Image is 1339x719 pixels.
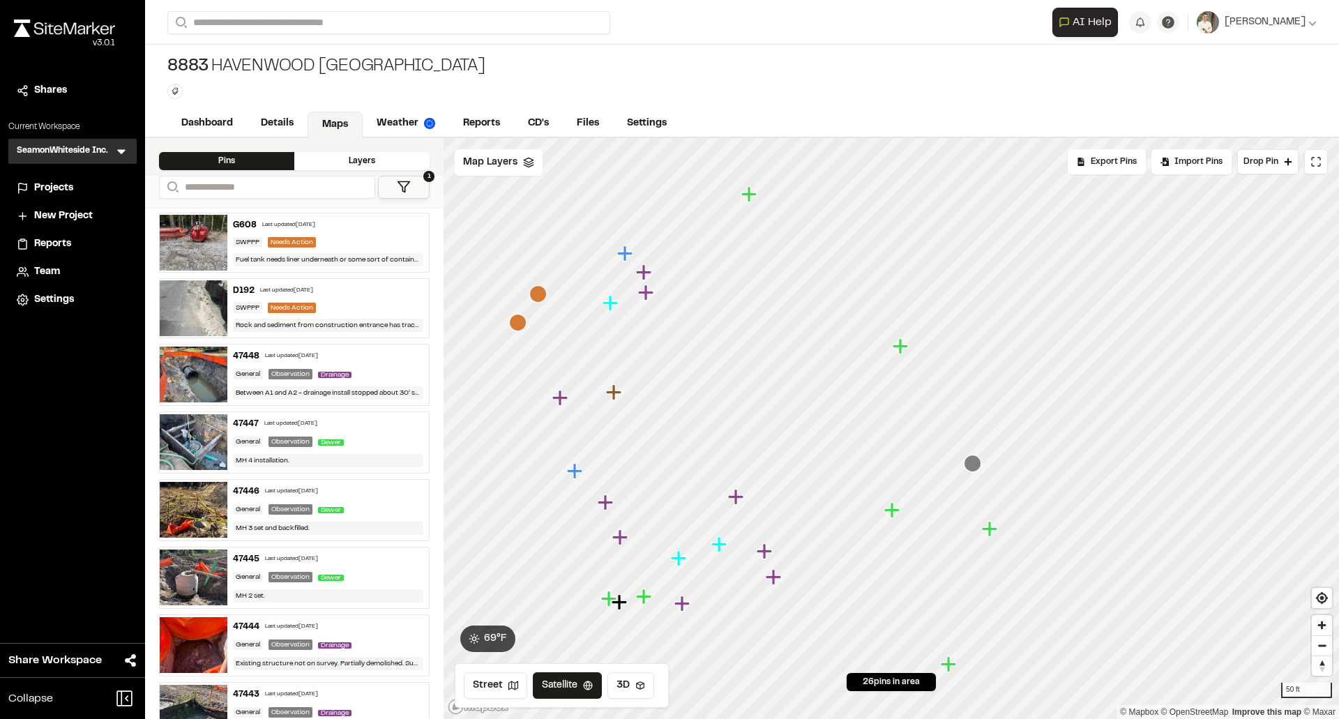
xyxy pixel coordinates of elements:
[1052,8,1124,37] div: Open AI Assistant
[265,690,318,699] div: Last updated [DATE]
[233,237,262,248] div: SWPPP
[160,482,227,538] img: file
[17,264,128,280] a: Team
[160,414,227,470] img: file
[612,593,630,612] div: Map marker
[1303,707,1336,717] a: Maxar
[233,657,424,670] div: Existing structure not on survey. Partially demolished. Sump to rim unknown, pipe size estimated 42”
[265,555,318,563] div: Last updated [DATE]
[711,536,729,554] div: Map marker
[1197,11,1219,33] img: User
[463,155,517,170] span: Map Layers
[1197,11,1317,33] button: [PERSON_NAME]
[863,676,920,688] span: 26 pins in area
[233,437,263,447] div: General
[1312,635,1332,656] button: Zoom out
[448,699,509,715] a: Mapbox logo
[318,710,351,716] span: Drainage
[449,110,514,137] a: Reports
[233,418,259,430] div: 47447
[17,144,108,158] h3: SeamonWhiteside Inc.
[233,303,262,313] div: SWPPP
[233,350,259,363] div: 47448
[233,522,424,535] div: MH 3 set and backfilled.
[1232,707,1301,717] a: Map feedback
[260,287,313,295] div: Last updated [DATE]
[233,553,259,566] div: 47445
[160,280,227,336] img: file
[233,621,259,633] div: 47444
[460,626,515,652] button: 69°F
[1068,149,1146,174] div: No pins available to export
[268,437,312,447] div: Observation
[160,617,227,673] img: file
[1073,14,1112,31] span: AI Help
[160,550,227,605] img: file
[444,138,1339,719] canvas: Map
[262,221,315,229] div: Last updated [DATE]
[766,568,784,586] div: Map marker
[268,707,312,718] div: Observation
[1174,156,1223,168] span: Import Pins
[318,372,351,378] span: Drainage
[265,352,318,361] div: Last updated [DATE]
[159,176,184,199] button: Search
[8,121,137,133] p: Current Workspace
[34,292,74,308] span: Settings
[617,245,635,263] div: Map marker
[1312,656,1332,676] button: Reset bearing to north
[636,264,654,282] div: Map marker
[529,285,547,303] div: Map marker
[893,338,911,356] div: Map marker
[1161,707,1229,717] a: OpenStreetMap
[265,623,318,631] div: Last updated [DATE]
[233,589,424,603] div: MH 2 set.
[34,181,73,196] span: Projects
[423,171,434,182] span: 1
[1312,656,1332,676] span: Reset bearing to north
[509,314,527,332] div: Map marker
[268,369,312,379] div: Observation
[363,110,449,137] a: Weather
[318,575,344,581] span: Sewer
[308,112,363,138] a: Maps
[17,236,128,252] a: Reports
[1151,149,1232,174] div: Import Pins into your project
[1312,588,1332,608] button: Find my location
[233,504,263,515] div: General
[233,253,424,266] div: Fuel tank needs liner underneath or some sort of containment.
[17,181,128,196] a: Projects
[612,529,630,547] div: Map marker
[233,285,255,297] div: D192
[318,439,344,446] span: Sewer
[264,420,317,428] div: Last updated [DATE]
[607,672,654,699] button: 3D
[424,118,435,129] img: precipai.png
[964,455,982,473] div: Map marker
[514,110,563,137] a: CD's
[1312,636,1332,656] span: Zoom out
[233,707,263,718] div: General
[378,176,430,199] button: 1
[884,501,902,520] div: Map marker
[167,56,209,78] span: 8883
[233,219,257,232] div: G608
[982,520,1000,538] div: Map marker
[247,110,308,137] a: Details
[1225,15,1306,30] span: [PERSON_NAME]
[160,347,227,402] img: file
[1243,156,1278,168] span: Drop Pin
[233,454,424,467] div: MH 4 installation.
[233,688,259,701] div: 47443
[233,319,424,332] div: Rock and sediment from construction entrance has tracked onto roadway and needs to be cleaned.
[268,639,312,650] div: Observation
[14,20,115,37] img: rebrand.png
[233,386,424,400] div: Between A1 and A2 - drainage install stopped about 30’ short of water crossing.
[233,485,259,498] div: 47446
[268,237,316,248] div: Needs Action
[1312,615,1332,635] span: Zoom in
[268,572,312,582] div: Observation
[757,543,775,561] div: Map marker
[674,595,693,613] div: Map marker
